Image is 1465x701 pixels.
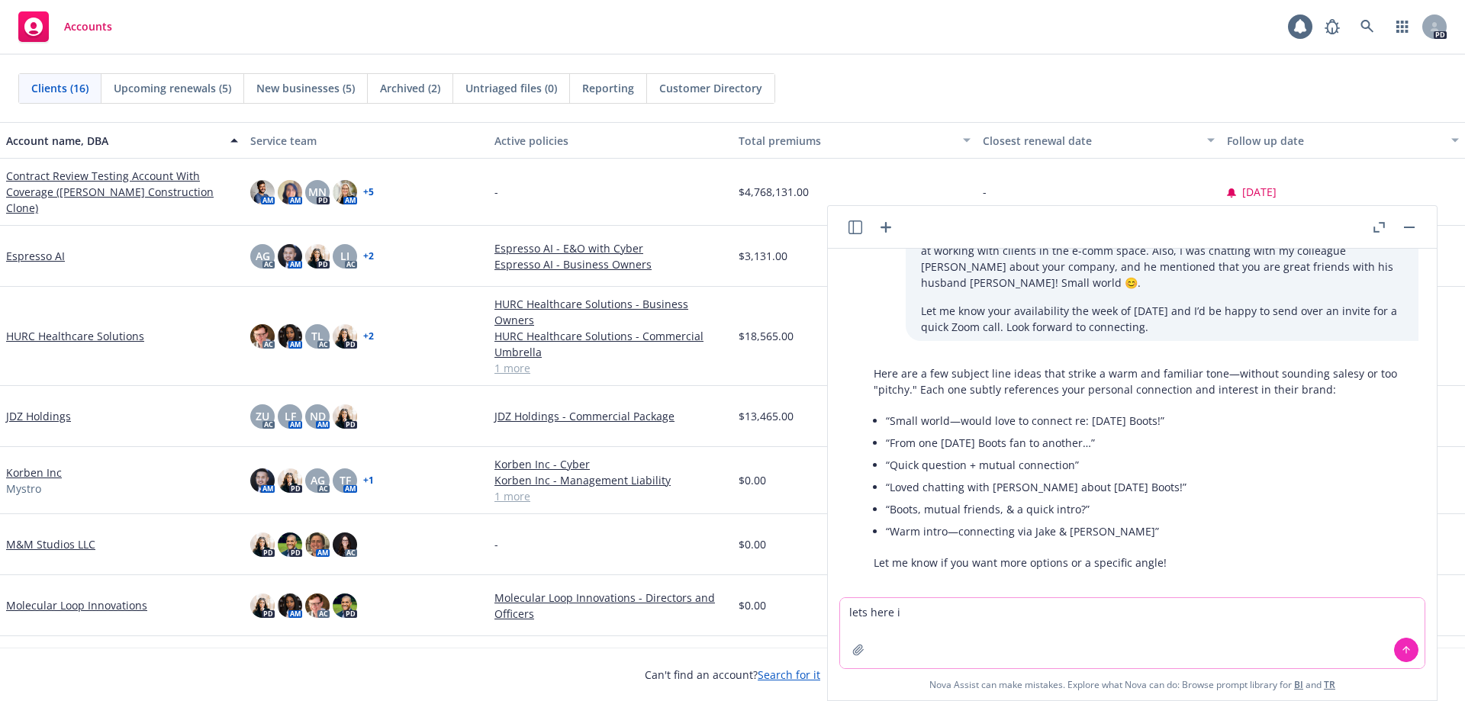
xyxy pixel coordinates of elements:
[340,472,351,488] span: TF
[739,597,766,613] span: $0.00
[333,593,357,618] img: photo
[886,432,1403,454] li: “From one [DATE] Boots fan to another…”
[874,365,1403,397] p: Here are a few subject line ideas that strike a warm and familiar tone—without sounding salesy or...
[250,593,275,618] img: photo
[494,133,726,149] div: Active policies
[983,184,987,200] span: -
[494,408,726,424] a: JDZ Holdings - Commercial Package
[739,328,794,344] span: $18,565.00
[363,188,374,197] a: + 5
[739,536,766,552] span: $0.00
[6,465,62,481] a: Korben Inc
[310,408,326,424] span: ND
[929,669,1335,700] span: Nova Assist can make mistakes. Explore what Nova can do: Browse prompt library for and
[12,5,118,48] a: Accounts
[6,168,238,216] a: Contract Review Testing Account With Coverage ([PERSON_NAME] Construction Clone)
[333,532,357,557] img: photo
[278,180,302,204] img: photo
[494,536,498,552] span: -
[739,184,809,200] span: $4,768,131.00
[645,667,820,683] span: Can't find an account?
[1221,122,1465,159] button: Follow up date
[311,472,325,488] span: AG
[494,240,726,256] a: Espresso AI - E&O with Cyber
[278,244,302,269] img: photo
[739,408,794,424] span: $13,465.00
[6,248,65,264] a: Espresso AI
[305,244,330,269] img: photo
[311,328,324,344] span: TL
[6,481,41,497] span: Mystro
[278,324,302,349] img: photo
[333,324,357,349] img: photo
[1352,11,1383,42] a: Search
[840,598,1425,668] textarea: lets here
[340,248,349,264] span: LI
[886,520,1403,542] li: “Warm intro—connecting via Jake & [PERSON_NAME]”
[758,667,820,682] a: Search for it
[1324,678,1335,691] a: TR
[494,184,498,200] span: -
[494,328,726,360] a: HURC Healthcare Solutions - Commercial Umbrella
[363,252,374,261] a: + 2
[921,303,1403,335] p: Let me know your availability the week of [DATE] and I’d be happy to send over an invite for a qu...
[333,180,357,204] img: photo
[250,532,275,557] img: photo
[31,80,89,96] span: Clients (16)
[278,468,302,493] img: photo
[739,472,766,488] span: $0.00
[1242,184,1277,200] span: [DATE]
[114,80,231,96] span: Upcoming renewals (5)
[256,408,269,424] span: ZU
[494,590,726,622] a: Molecular Loop Innovations - Directors and Officers
[363,476,374,485] a: + 1
[886,454,1403,476] li: “Quick question + mutual connection”
[465,80,557,96] span: Untriaged files (0)
[886,498,1403,520] li: “Boots, mutual friends, & a quick intro?”
[886,476,1403,498] li: “Loved chatting with [PERSON_NAME] about [DATE] Boots!”
[256,248,270,264] span: AG
[278,593,302,618] img: photo
[6,133,221,149] div: Account name, DBA
[244,122,488,159] button: Service team
[494,296,726,328] a: HURC Healthcare Solutions - Business Owners
[250,180,275,204] img: photo
[739,133,954,149] div: Total premiums
[285,408,296,424] span: LF
[333,404,357,429] img: photo
[1387,11,1418,42] a: Switch app
[874,555,1403,571] p: Let me know if you want more options or a specific angle!
[494,472,726,488] a: Korben Inc - Management Liability
[582,80,634,96] span: Reporting
[308,184,327,200] span: MN
[250,133,482,149] div: Service team
[250,468,275,493] img: photo
[732,122,977,159] button: Total premiums
[305,593,330,618] img: photo
[6,408,71,424] a: JDZ Holdings
[6,597,147,613] a: Molecular Loop Innovations
[739,248,787,264] span: $3,131.00
[886,410,1403,432] li: “Small world—would love to connect re: [DATE] Boots!”
[659,80,762,96] span: Customer Directory
[380,80,440,96] span: Archived (2)
[64,21,112,33] span: Accounts
[1227,133,1442,149] div: Follow up date
[983,133,1198,149] div: Closest renewal date
[494,256,726,272] a: Espresso AI - Business Owners
[977,122,1221,159] button: Closest renewal date
[494,456,726,472] a: Korben Inc - Cyber
[494,360,726,376] a: 1 more
[6,328,144,344] a: HURC Healthcare Solutions
[6,536,95,552] a: M&M Studios LLC
[278,532,302,557] img: photo
[488,122,732,159] button: Active policies
[305,532,330,557] img: photo
[1294,678,1303,691] a: BI
[1317,11,1347,42] a: Report a Bug
[921,227,1403,291] p: If you’re open to it, I’d love to introduce you to my colleague [PERSON_NAME] who is an expert at...
[256,80,355,96] span: New businesses (5)
[363,332,374,341] a: + 2
[250,324,275,349] img: photo
[494,488,726,504] a: 1 more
